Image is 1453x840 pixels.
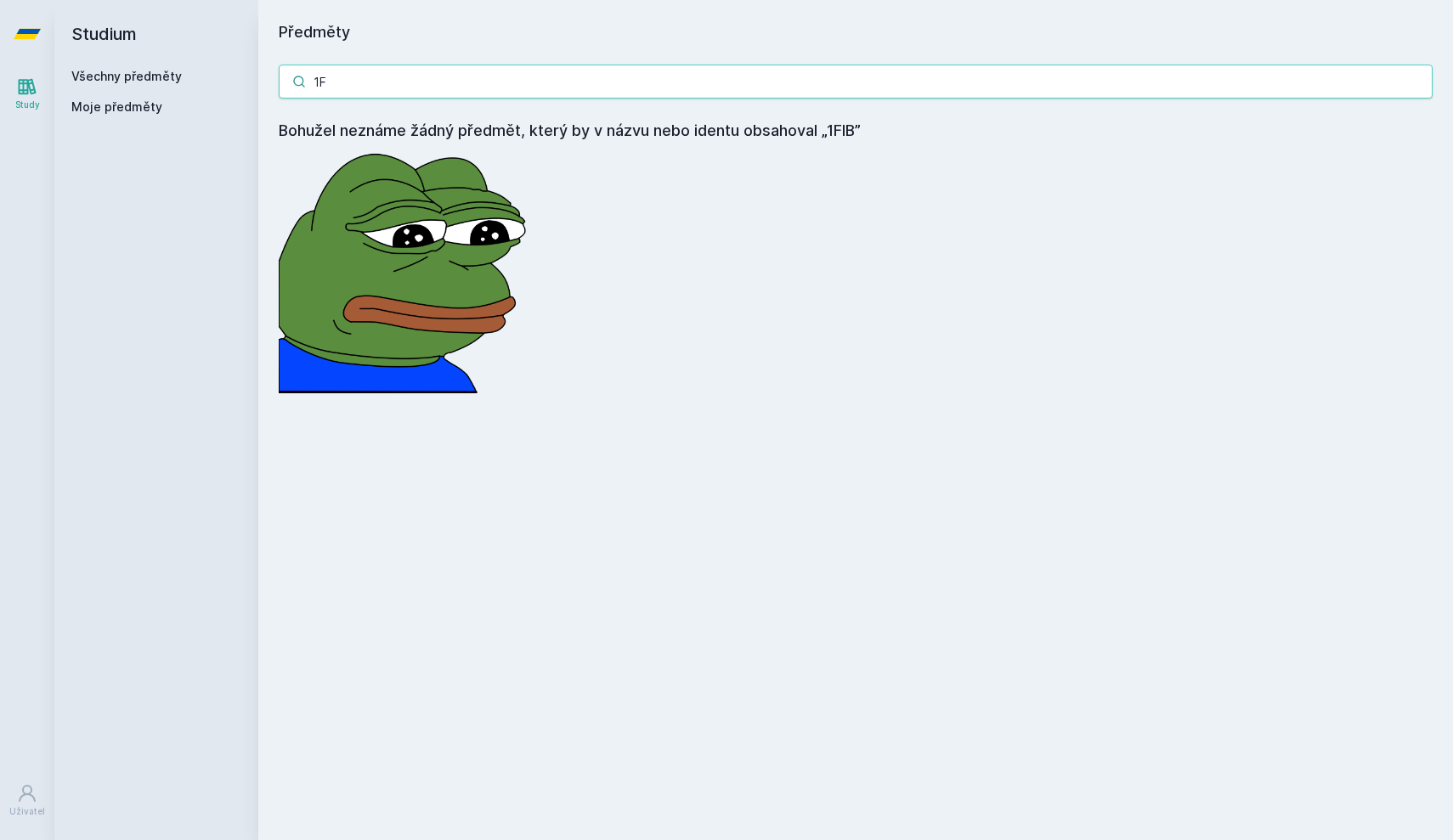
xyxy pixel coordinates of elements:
[279,65,1433,99] input: Název nebo ident předmětu…
[279,20,1433,44] h1: Předměty
[279,119,1433,143] h4: Bohužel neznáme žádný předmět, který by v názvu nebo identu obsahoval „1FIB”
[71,99,162,116] span: Moje předměty
[15,99,40,111] div: Study
[3,775,51,826] a: Uživatel
[3,68,51,120] a: Study
[279,143,534,393] img: error_picture.png
[9,805,45,818] div: Uživatel
[71,69,182,83] a: Všechny předměty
